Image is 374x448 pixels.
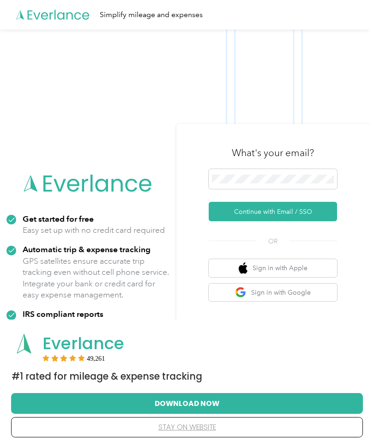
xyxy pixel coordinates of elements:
span: User reviews count [87,356,105,361]
img: apple logo [239,262,248,274]
span: #1 Rated for Mileage & Expense Tracking [12,370,202,383]
h3: What's your email? [232,146,314,159]
strong: IRS compliant reports [23,309,103,319]
button: apple logoSign in with Apple [209,259,337,277]
button: Continue with Email / SSO [209,202,337,221]
span: OR [257,236,289,246]
span: Everlance [42,332,124,355]
strong: Get started for free [23,214,94,224]
img: google logo [235,287,247,298]
div: Rating:5 stars [42,355,105,361]
strong: Automatic trip & expense tracking [23,244,151,254]
p: GPS satellites ensure accurate trip tracking even without cell phone service. Integrate your bank... [23,255,170,301]
img: App logo [12,331,36,356]
button: Download Now [26,394,348,413]
div: Simplify mileage and expenses [100,9,203,21]
button: google logoSign in with Google [209,284,337,302]
p: Easy set up with no credit card required [23,224,165,236]
button: stay on website [26,418,348,437]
